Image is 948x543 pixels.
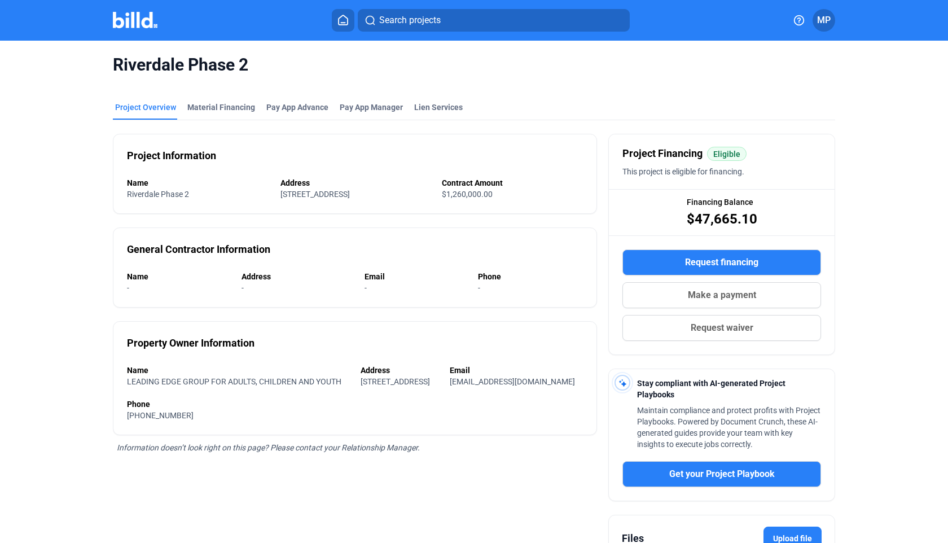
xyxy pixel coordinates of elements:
[669,467,775,481] span: Get your Project Playbook
[478,271,583,282] div: Phone
[622,282,821,308] button: Make a payment
[379,14,441,27] span: Search projects
[365,271,467,282] div: Email
[127,377,341,386] span: LEADING EDGE GROUP FOR ADULTS, CHILDREN AND YOUTH
[414,102,463,113] div: Lien Services
[127,399,583,410] div: Phone
[450,377,575,386] span: [EMAIL_ADDRESS][DOMAIN_NAME]
[688,288,756,302] span: Make a payment
[127,335,254,351] div: Property Owner Information
[813,9,835,32] button: MP
[115,102,176,113] div: Project Overview
[622,315,821,341] button: Request waiver
[266,102,328,113] div: Pay App Advance
[622,146,703,161] span: Project Financing
[691,321,753,335] span: Request waiver
[280,190,350,199] span: [STREET_ADDRESS]
[127,190,189,199] span: Riverdale Phase 2
[687,210,757,228] span: $47,665.10
[442,190,493,199] span: $1,260,000.00
[127,283,129,292] span: -
[113,54,835,76] span: Riverdale Phase 2
[622,249,821,275] button: Request financing
[365,283,367,292] span: -
[622,461,821,487] button: Get your Project Playbook
[687,196,753,208] span: Financing Balance
[358,9,630,32] button: Search projects
[685,256,758,269] span: Request financing
[117,443,420,452] span: Information doesn’t look right on this page? Please contact your Relationship Manager.
[340,102,403,113] span: Pay App Manager
[478,283,480,292] span: -
[127,271,230,282] div: Name
[361,377,430,386] span: [STREET_ADDRESS]
[442,177,583,189] div: Contract Amount
[113,12,157,28] img: Billd Company Logo
[280,177,430,189] div: Address
[637,379,785,399] span: Stay compliant with AI-generated Project Playbooks
[127,148,216,164] div: Project Information
[242,271,353,282] div: Address
[622,167,744,176] span: This project is eligible for financing.
[450,365,583,376] div: Email
[127,242,270,257] div: General Contractor Information
[127,365,349,376] div: Name
[361,365,438,376] div: Address
[187,102,255,113] div: Material Financing
[817,14,831,27] span: MP
[127,411,194,420] span: [PHONE_NUMBER]
[127,177,269,189] div: Name
[242,283,244,292] span: -
[707,147,747,161] mat-chip: Eligible
[637,406,820,449] span: Maintain compliance and protect profits with Project Playbooks. Powered by Document Crunch, these...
